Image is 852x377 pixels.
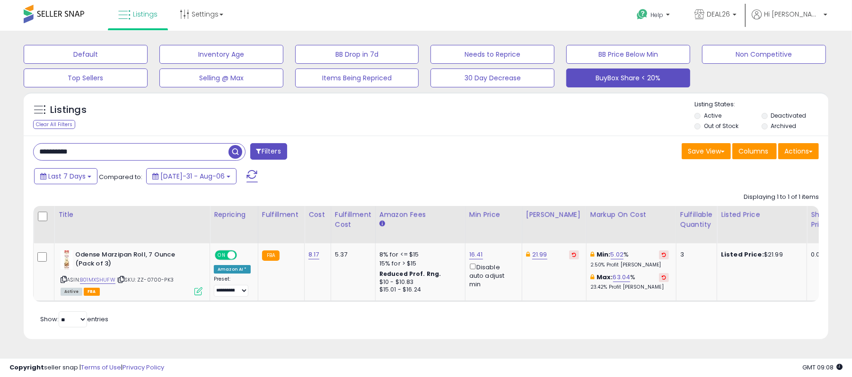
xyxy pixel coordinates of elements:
[48,171,86,181] span: Last 7 Days
[308,210,327,220] div: Cost
[650,11,663,19] span: Help
[335,250,368,259] div: 5.37
[566,45,690,64] button: BB Price Below Min
[430,69,554,87] button: 30 Day Decrease
[50,103,87,117] h5: Listings
[469,250,483,259] a: 16.41
[721,250,799,259] div: $21.99
[146,168,237,184] button: [DATE]-31 - Aug-06
[9,363,44,372] strong: Copyright
[117,276,174,283] span: | SKU: ZZ-0700-PK3
[58,210,206,220] div: Title
[590,273,669,291] div: %
[613,273,631,282] a: 63.04
[802,363,843,372] span: 2025-08-14 09:08 GMT
[764,9,821,19] span: Hi [PERSON_NAME]
[771,122,797,130] label: Archived
[24,45,148,64] button: Default
[24,69,148,87] button: Top Sellers
[590,250,669,268] div: %
[566,69,690,87] button: BuyBox Share < 20%
[738,146,768,156] span: Columns
[611,250,624,259] a: 5.02
[61,250,202,294] div: ASIN:
[295,69,419,87] button: Items Being Repriced
[335,210,371,230] div: Fulfillment Cost
[682,143,731,159] button: Save View
[680,210,713,230] div: Fulfillable Quantity
[123,363,164,372] a: Privacy Policy
[379,250,458,259] div: 8% for <= $15
[81,363,121,372] a: Terms of Use
[250,143,287,160] button: Filters
[133,9,158,19] span: Listings
[159,69,283,87] button: Selling @ Max
[590,210,672,220] div: Markup on Cost
[84,288,100,296] span: FBA
[721,250,764,259] b: Listed Price:
[811,210,830,230] div: Ship Price
[732,143,777,159] button: Columns
[636,9,648,20] i: Get Help
[379,286,458,294] div: $15.01 - $16.24
[721,210,803,220] div: Listed Price
[702,45,826,64] button: Non Competitive
[160,171,225,181] span: [DATE]-31 - Aug-06
[778,143,819,159] button: Actions
[61,250,73,269] img: 318vfutLkwL._SL40_.jpg
[379,270,441,278] b: Reduced Prof. Rng.
[33,120,75,129] div: Clear All Filters
[34,168,97,184] button: Last 7 Days
[379,278,458,286] div: $10 - $10.83
[295,45,419,64] button: BB Drop in 7d
[469,210,518,220] div: Min Price
[61,288,82,296] span: All listings currently available for purchase on Amazon
[99,172,142,181] span: Compared to:
[694,100,828,109] p: Listing States:
[590,284,669,291] p: 23.42% Profit [PERSON_NAME]
[159,45,283,64] button: Inventory Age
[379,220,385,228] small: Amazon Fees.
[379,210,461,220] div: Amazon Fees
[752,9,827,31] a: Hi [PERSON_NAME]
[236,251,251,259] span: OFF
[526,210,582,220] div: [PERSON_NAME]
[9,363,164,372] div: seller snap | |
[744,193,819,202] div: Displaying 1 to 1 of 1 items
[597,273,613,282] b: Max:
[214,276,251,297] div: Preset:
[704,122,738,130] label: Out of Stock
[262,250,280,261] small: FBA
[811,250,826,259] div: 0.00
[597,250,611,259] b: Min:
[262,210,300,220] div: Fulfillment
[586,206,676,243] th: The percentage added to the cost of goods (COGS) that forms the calculator for Min & Max prices.
[532,250,547,259] a: 21.99
[40,315,108,324] span: Show: entries
[680,250,710,259] div: 3
[771,111,807,120] label: Deactivated
[430,45,554,64] button: Needs to Reprice
[629,1,679,31] a: Help
[214,210,254,220] div: Repricing
[590,262,669,268] p: 2.50% Profit [PERSON_NAME]
[707,9,730,19] span: DEAL26
[308,250,319,259] a: 8.17
[214,265,251,274] div: Amazon AI *
[469,262,515,289] div: Disable auto adjust min
[75,250,190,270] b: Odense Marzipan Roll, 7 Ounce (Pack of 3)
[80,276,115,284] a: B01MXSHUFW
[704,111,721,120] label: Active
[216,251,228,259] span: ON
[379,259,458,268] div: 15% for > $15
